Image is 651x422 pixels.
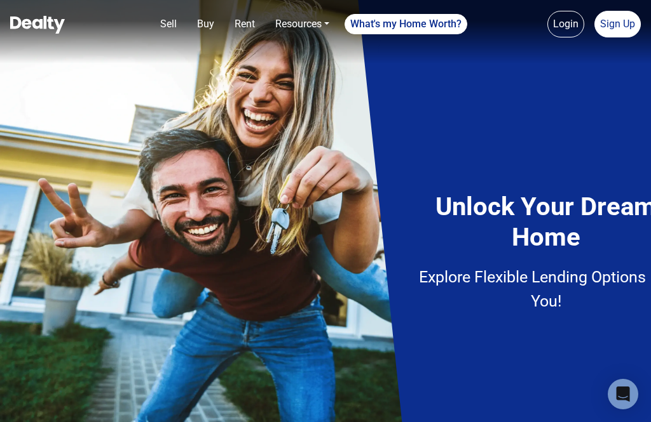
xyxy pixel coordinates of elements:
[192,11,219,37] a: Buy
[10,16,65,34] img: Dealty - Buy, Sell & Rent Homes
[230,11,260,37] a: Rent
[608,379,638,409] div: Open Intercom Messenger
[547,11,584,37] a: Login
[594,11,641,37] a: Sign Up
[270,11,334,37] a: Resources
[155,11,182,37] a: Sell
[345,14,467,34] a: What's my Home Worth?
